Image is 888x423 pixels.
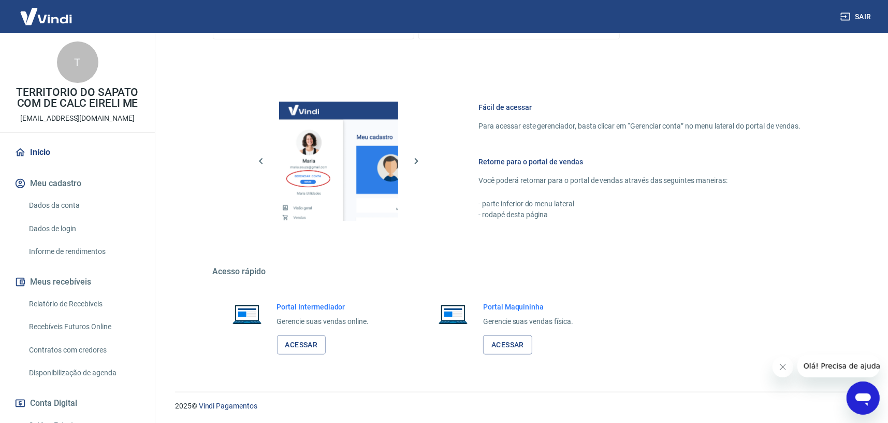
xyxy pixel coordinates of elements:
h6: Retorne para o portal de vendas [479,157,801,167]
a: Acessar [277,335,326,355]
span: Olá! Precisa de ajuda? [6,7,87,16]
p: 2025 © [175,401,863,412]
p: - parte inferior do menu lateral [479,199,801,209]
p: Gerencie suas vendas online. [277,316,369,327]
h6: Fácil de acessar [479,102,801,112]
a: Informe de rendimentos [25,241,142,262]
a: Acessar [483,335,532,355]
a: Recebíveis Futuros Online [25,316,142,337]
a: Relatório de Recebíveis [25,293,142,315]
img: Imagem da dashboard mostrando o botão de gerenciar conta na sidebar no lado esquerdo [279,102,398,221]
button: Meus recebíveis [12,271,142,293]
h6: Portal Intermediador [277,302,369,312]
a: Contratos com credores [25,340,142,361]
p: Você poderá retornar para o portal de vendas através das seguintes maneiras: [479,175,801,186]
iframe: Fechar mensagem [773,357,793,377]
p: Gerencie suas vendas física. [483,316,573,327]
p: TERRITORIO DO SAPATO COM DE CALC EIRELI ME [8,87,147,109]
p: Para acessar este gerenciador, basta clicar em “Gerenciar conta” no menu lateral do portal de ven... [479,121,801,132]
a: Início [12,141,142,164]
button: Conta Digital [12,392,142,415]
img: Vindi [12,1,80,32]
iframe: Botão para abrir a janela de mensagens [847,382,880,415]
button: Sair [838,7,876,26]
h6: Portal Maquininha [483,302,573,312]
p: - rodapé desta página [479,209,801,220]
a: Disponibilização de agenda [25,362,142,384]
div: T [57,41,98,83]
a: Dados de login [25,218,142,239]
iframe: Mensagem da empresa [797,355,880,377]
button: Meu cadastro [12,172,142,195]
a: Vindi Pagamentos [199,402,257,410]
img: Imagem de um notebook aberto [225,302,269,327]
img: Imagem de um notebook aberto [431,302,475,327]
a: Dados da conta [25,195,142,216]
h5: Acesso rápido [213,266,826,277]
p: [EMAIL_ADDRESS][DOMAIN_NAME] [20,113,135,124]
